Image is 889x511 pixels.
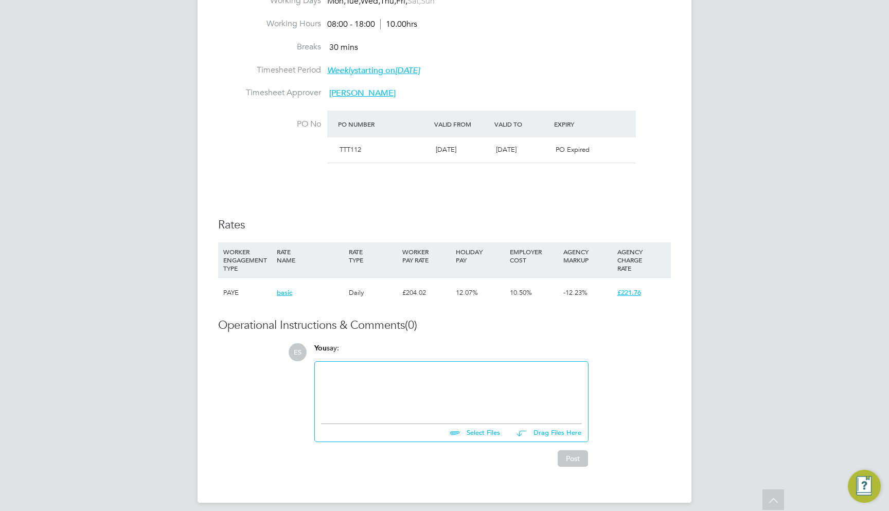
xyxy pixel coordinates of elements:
[327,65,354,76] em: Weekly
[329,42,358,52] span: 30 mins
[329,88,396,98] span: [PERSON_NAME]
[274,242,346,269] div: RATE NAME
[400,278,453,308] div: £204.02
[277,288,292,297] span: basic
[405,318,417,332] span: (0)
[848,470,881,503] button: Engage Resource Center
[335,115,432,133] div: PO Number
[563,288,588,297] span: -12.23%
[221,278,274,308] div: PAYE
[556,145,590,154] span: PO Expired
[289,343,307,361] span: ES
[346,242,400,269] div: RATE TYPE
[327,65,420,76] span: starting on
[508,422,582,444] button: Drag Files Here
[615,242,668,277] div: AGENCY CHARGE RATE
[617,288,641,297] span: £221.76
[346,278,400,308] div: Daily
[380,19,417,29] span: 10.00hrs
[218,119,321,130] label: PO No
[340,145,361,154] span: TTT112
[218,318,671,333] h3: Operational Instructions & Comments
[314,344,327,353] span: You
[327,19,417,30] div: 08:00 - 18:00
[432,115,492,133] div: Valid From
[221,242,274,277] div: WORKER ENGAGEMENT TYPE
[558,450,588,467] button: Post
[552,115,612,133] div: Expiry
[400,242,453,269] div: WORKER PAY RATE
[456,288,478,297] span: 12.07%
[218,87,321,98] label: Timesheet Approver
[510,288,532,297] span: 10.50%
[218,65,321,76] label: Timesheet Period
[453,242,507,269] div: HOLIDAY PAY
[218,218,671,233] h3: Rates
[492,115,552,133] div: Valid To
[314,343,589,361] div: say:
[395,65,420,76] em: [DATE]
[218,42,321,52] label: Breaks
[561,242,614,269] div: AGENCY MARKUP
[496,145,517,154] span: [DATE]
[436,145,456,154] span: [DATE]
[507,242,561,269] div: EMPLOYER COST
[218,19,321,29] label: Working Hours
